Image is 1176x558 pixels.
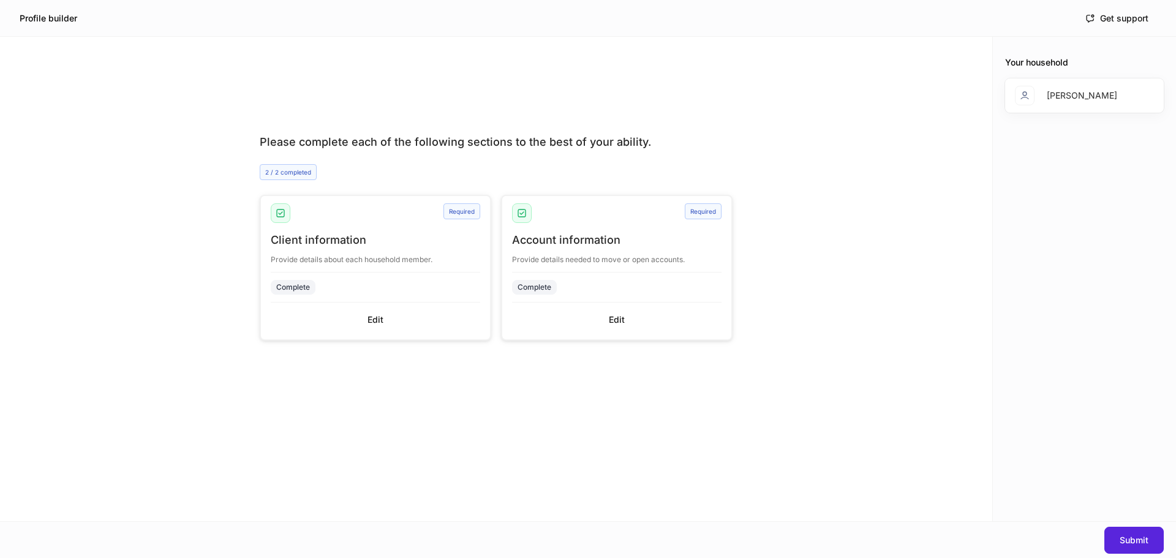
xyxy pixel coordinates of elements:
button: Submit [1104,527,1164,554]
div: Provide details needed to move or open accounts. [512,247,722,265]
div: Account information [512,233,722,247]
button: Edit [271,310,480,330]
div: Required [685,203,722,219]
div: 2 / 2 completed [260,164,317,180]
div: Required [443,203,480,219]
div: Please complete each of the following sections to the best of your ability. [260,135,733,149]
div: Edit [609,315,625,324]
button: Get support [1077,9,1156,28]
div: Complete [518,281,551,293]
div: [PERSON_NAME] [1047,89,1117,102]
div: Client information [271,233,480,247]
div: Submit [1120,536,1148,545]
div: Provide details about each household member. [271,247,480,265]
button: Edit [512,310,722,330]
div: Edit [367,315,383,324]
div: Your household [1005,56,1164,69]
div: Get support [1085,13,1148,23]
div: Complete [276,281,310,293]
h5: Profile builder [20,12,77,25]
